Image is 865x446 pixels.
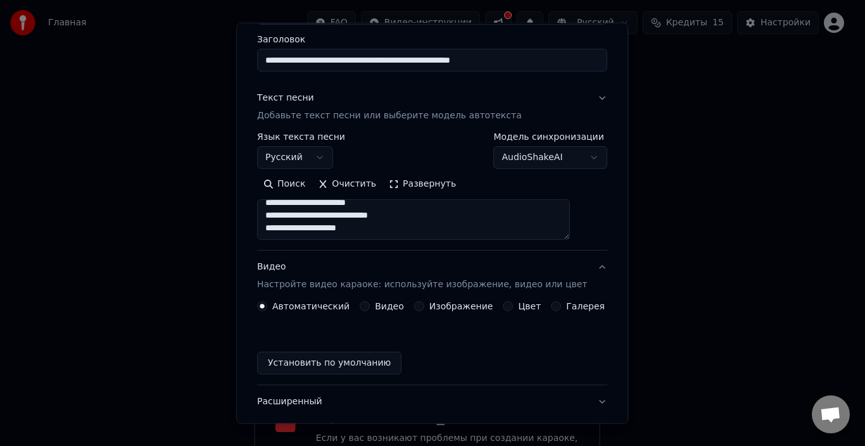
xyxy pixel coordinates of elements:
[567,302,605,311] label: Галерея
[257,301,607,385] div: ВидеоНастройте видео караоке: используйте изображение, видео или цвет
[272,302,350,311] label: Автоматический
[494,132,608,141] label: Модель синхронизации
[257,352,401,375] button: Установить по умолчанию
[429,302,493,311] label: Изображение
[257,174,312,194] button: Поиск
[382,174,462,194] button: Развернуть
[375,302,404,311] label: Видео
[257,132,345,141] label: Язык текста песни
[257,261,587,291] div: Видео
[257,385,607,418] button: Расширенный
[257,109,522,122] p: Добавьте текст песни или выберите модель автотекста
[257,82,607,132] button: Текст песниДобавьте текст песни или выберите модель автотекста
[257,278,587,291] p: Настройте видео караоке: используйте изображение, видео или цвет
[257,35,607,44] label: Заголовок
[257,92,314,104] div: Текст песни
[312,174,383,194] button: Очистить
[519,302,541,311] label: Цвет
[257,251,607,301] button: ВидеоНастройте видео караоке: используйте изображение, видео или цвет
[257,132,607,250] div: Текст песниДобавьте текст песни или выберите модель автотекста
